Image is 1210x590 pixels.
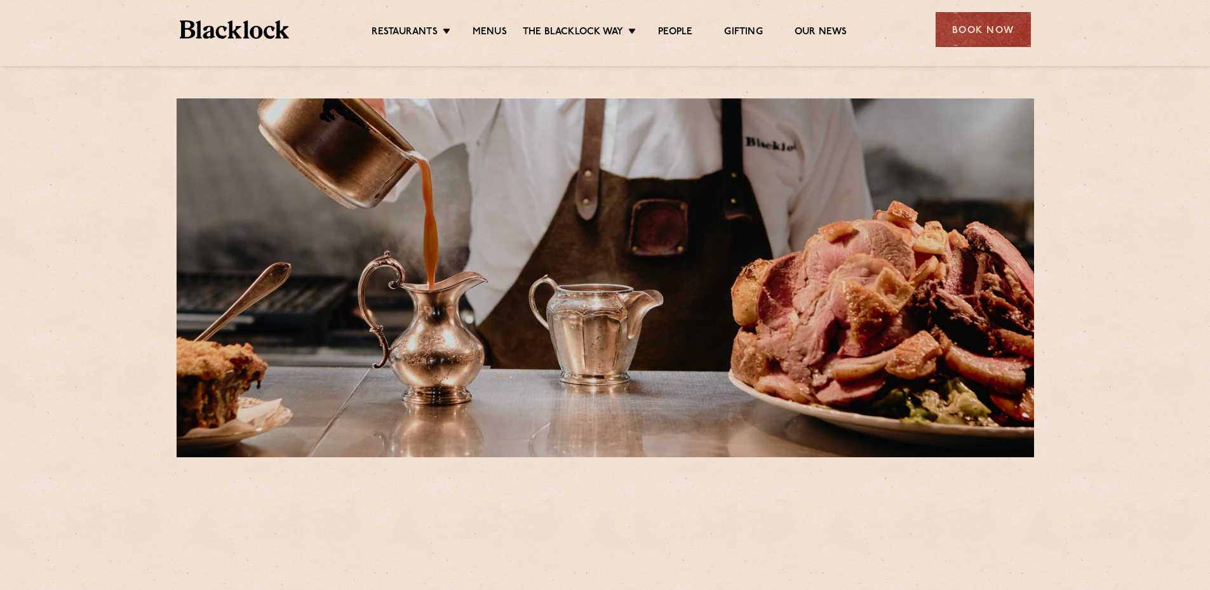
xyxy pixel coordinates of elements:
a: The Blacklock Way [523,26,623,40]
img: BL_Textured_Logo-footer-cropped.svg [180,20,290,39]
a: Gifting [724,26,762,40]
a: Our News [795,26,847,40]
a: Restaurants [372,26,438,40]
a: People [658,26,692,40]
a: Menus [473,26,507,40]
div: Book Now [936,12,1031,47]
